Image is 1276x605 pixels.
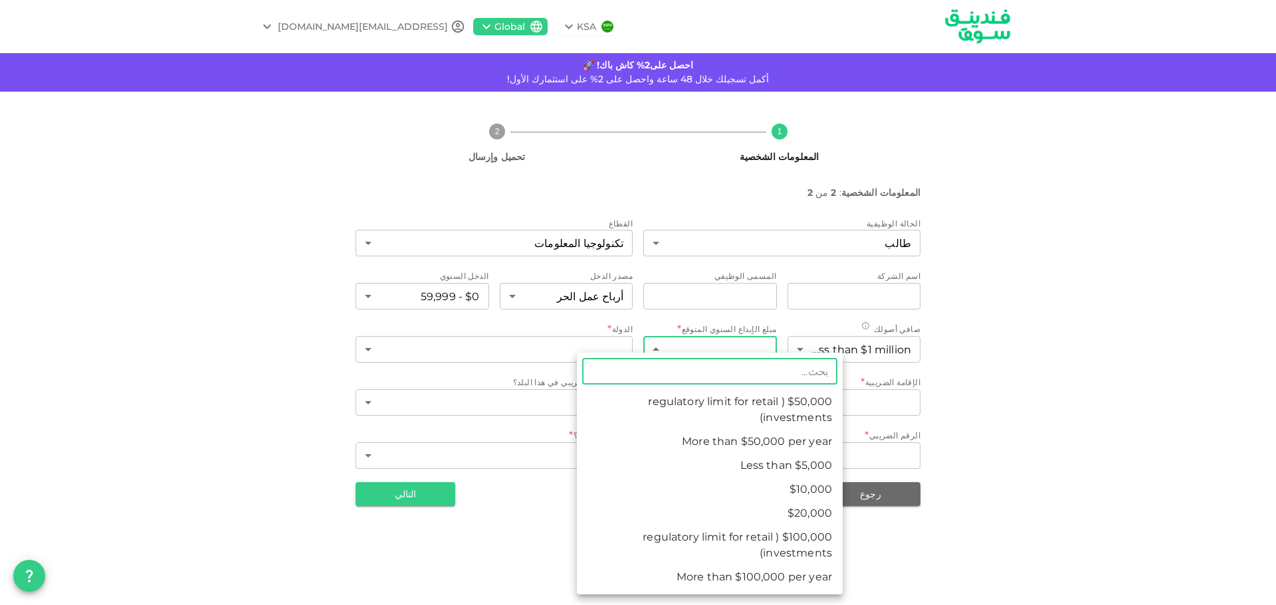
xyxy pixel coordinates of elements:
li: More than $100,000 per year [577,565,843,589]
input: بحث... [582,358,837,385]
li: $100,000 (regulatory limit for retail investments) [577,525,843,565]
li: $50,000 (regulatory limit for retail investments) [577,390,843,430]
li: $20,000 [577,501,843,525]
li: Less than $5,000 [577,454,843,477]
li: More than $50,000 per year [577,430,843,454]
li: $10,000 [577,477,843,501]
